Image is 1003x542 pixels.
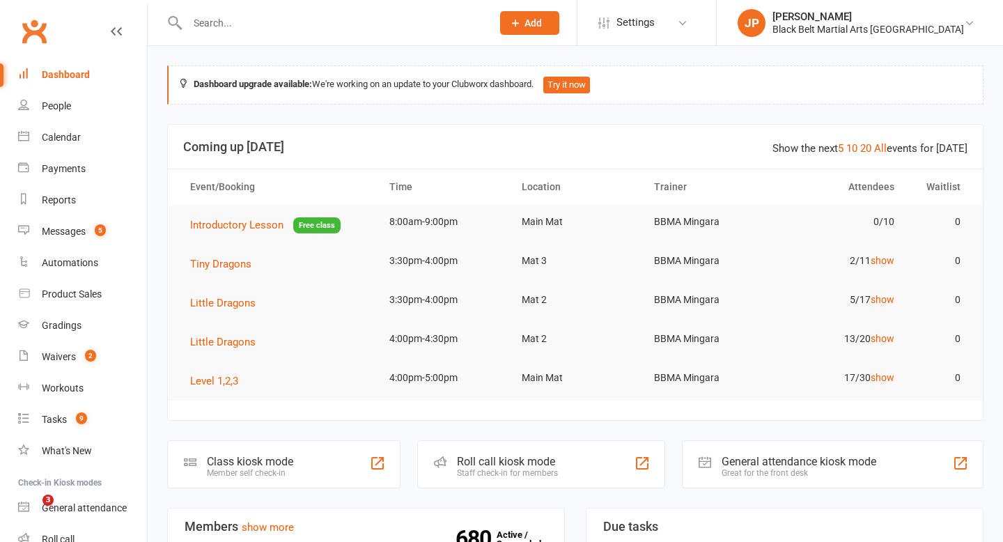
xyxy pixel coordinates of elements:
[18,122,147,153] a: Calendar
[774,323,906,355] td: 13/20
[18,279,147,310] a: Product Sales
[207,468,293,478] div: Member self check-in
[190,258,251,270] span: Tiny Dragons
[871,255,894,266] a: show
[642,169,774,205] th: Trainer
[871,294,894,305] a: show
[190,336,256,348] span: Little Dragons
[846,142,857,155] a: 10
[42,351,76,362] div: Waivers
[18,153,147,185] a: Payments
[42,69,90,80] div: Dashboard
[509,169,642,205] th: Location
[509,206,642,238] td: Main Mat
[183,13,482,33] input: Search...
[772,140,967,157] div: Show the next events for [DATE]
[42,163,86,174] div: Payments
[18,341,147,373] a: Waivers 2
[18,247,147,279] a: Automations
[42,445,92,456] div: What's New
[722,468,876,478] div: Great for the front desk
[18,216,147,247] a: Messages 5
[42,226,86,237] div: Messages
[95,224,106,236] span: 5
[774,284,906,316] td: 5/17
[377,206,509,238] td: 8:00am-9:00pm
[85,350,96,362] span: 2
[190,219,283,231] span: Introductory Lesson
[642,284,774,316] td: BBMA Mingara
[509,323,642,355] td: Mat 2
[874,142,887,155] a: All
[17,14,52,49] a: Clubworx
[642,206,774,238] td: BBMA Mingara
[377,245,509,277] td: 3:30pm-4:00pm
[907,362,973,394] td: 0
[907,169,973,205] th: Waitlist
[42,382,84,394] div: Workouts
[871,333,894,344] a: show
[377,284,509,316] td: 3:30pm-4:00pm
[772,10,964,23] div: [PERSON_NAME]
[500,11,559,35] button: Add
[722,455,876,468] div: General attendance kiosk mode
[907,284,973,316] td: 0
[190,373,248,389] button: Level 1,2,3
[543,77,590,93] button: Try it now
[642,245,774,277] td: BBMA Mingara
[42,194,76,206] div: Reports
[42,132,81,143] div: Calendar
[42,320,81,331] div: Gradings
[18,404,147,435] a: Tasks 9
[509,284,642,316] td: Mat 2
[42,257,98,268] div: Automations
[178,169,377,205] th: Event/Booking
[616,7,655,38] span: Settings
[14,495,47,528] iframe: Intercom live chat
[377,323,509,355] td: 4:00pm-4:30pm
[642,362,774,394] td: BBMA Mingara
[190,297,256,309] span: Little Dragons
[190,217,341,234] button: Introductory LessonFree class
[457,468,558,478] div: Staff check-in for members
[42,502,127,513] div: General attendance
[185,520,547,534] h3: Members
[774,362,906,394] td: 17/30
[377,169,509,205] th: Time
[190,334,265,350] button: Little Dragons
[18,435,147,467] a: What's New
[167,65,983,104] div: We're working on an update to your Clubworx dashboard.
[907,323,973,355] td: 0
[18,185,147,216] a: Reports
[509,245,642,277] td: Mat 3
[907,245,973,277] td: 0
[524,17,542,29] span: Add
[18,493,147,524] a: General attendance kiosk mode
[642,323,774,355] td: BBMA Mingara
[871,372,894,383] a: show
[772,23,964,36] div: Black Belt Martial Arts [GEOGRAPHIC_DATA]
[457,455,558,468] div: Roll call kiosk mode
[774,169,906,205] th: Attendees
[183,140,967,154] h3: Coming up [DATE]
[42,495,54,506] span: 3
[190,375,238,387] span: Level 1,2,3
[907,206,973,238] td: 0
[194,79,312,89] strong: Dashboard upgrade available:
[76,412,87,424] span: 9
[509,362,642,394] td: Main Mat
[18,310,147,341] a: Gradings
[774,206,906,238] td: 0/10
[860,142,871,155] a: 20
[190,295,265,311] button: Little Dragons
[42,288,102,300] div: Product Sales
[838,142,843,155] a: 5
[377,362,509,394] td: 4:00pm-5:00pm
[293,217,341,233] span: Free class
[18,373,147,404] a: Workouts
[242,521,294,534] a: show more
[207,455,293,468] div: Class kiosk mode
[18,91,147,122] a: People
[18,59,147,91] a: Dashboard
[42,414,67,425] div: Tasks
